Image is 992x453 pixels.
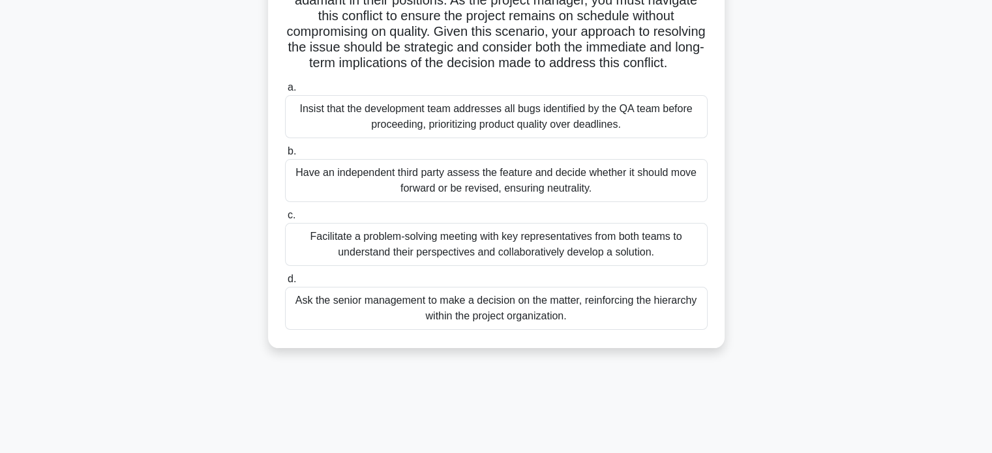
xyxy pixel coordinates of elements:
[288,81,296,93] span: a.
[285,159,708,202] div: Have an independent third party assess the feature and decide whether it should move forward or b...
[288,209,295,220] span: c.
[285,95,708,138] div: Insist that the development team addresses all bugs identified by the QA team before proceeding, ...
[288,273,296,284] span: d.
[285,287,708,330] div: Ask the senior management to make a decision on the matter, reinforcing the hierarchy within the ...
[288,145,296,156] span: b.
[285,223,708,266] div: Facilitate a problem-solving meeting with key representatives from both teams to understand their...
